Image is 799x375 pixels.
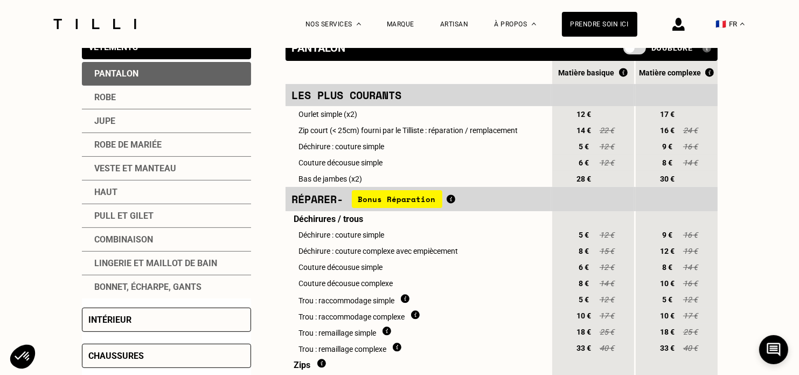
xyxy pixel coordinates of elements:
[82,62,251,86] div: Pantalon
[599,231,615,239] span: 12 €
[658,110,677,119] span: 17 €
[89,315,132,325] div: Intérieur
[651,44,693,52] span: Doublure
[286,324,551,340] td: Trou : remaillage simple
[716,19,727,29] span: 🇫🇷
[50,19,140,29] img: Logo du service de couturière Tilli
[574,247,594,255] span: 8 €
[82,157,251,180] div: Veste et manteau
[82,86,251,109] div: Robe
[683,311,699,320] span: 17 €
[286,259,551,275] td: Couture décousue simple
[599,142,615,151] span: 12 €
[357,23,361,25] img: Menu déroulant
[82,228,251,252] div: Combinaison
[683,158,699,167] span: 14 €
[286,356,551,373] td: Zips
[574,110,594,119] span: 12 €
[599,328,615,336] span: 25 €
[292,190,544,208] div: Réparer -
[447,195,455,204] img: Qu'est ce que le Bonus Réparation ?
[683,247,699,255] span: 19 €
[286,106,551,122] td: Ourlet simple (x2)
[440,20,469,28] a: Artisan
[393,343,401,352] img: Qu'est ce que le remaillage ?
[683,328,699,336] span: 25 €
[574,295,594,304] span: 5 €
[599,247,615,255] span: 15 €
[411,310,420,320] img: Qu'est ce que le raccommodage ?
[286,243,551,259] td: Déchirure : couture complexe avec empiècement
[599,126,615,135] span: 22 €
[387,20,414,28] a: Marque
[658,263,677,272] span: 8 €
[89,351,144,361] div: Chaussures
[292,41,346,54] div: Pantalon
[658,247,677,255] span: 12 €
[286,340,551,356] td: Trou : remaillage complexe
[703,44,711,53] img: Qu'est ce qu'une doublure ?
[286,211,551,227] td: Déchirures / trous
[658,158,677,167] span: 8 €
[599,279,615,288] span: 14 €
[552,68,634,77] div: Matière basique
[683,231,699,239] span: 16 €
[82,133,251,157] div: Robe de mariée
[683,126,699,135] span: 24 €
[286,138,551,155] td: Déchirure : couture simple
[574,344,594,352] span: 33 €
[401,294,409,303] img: Qu'est ce que le raccommodage ?
[352,190,442,208] span: Bonus Réparation
[286,155,551,171] td: Couture décousue simple
[574,175,594,183] span: 28 €
[574,279,594,288] span: 8 €
[705,68,714,77] img: Qu'est ce que le Bonus Réparation ?
[658,328,677,336] span: 18 €
[574,311,594,320] span: 10 €
[574,231,594,239] span: 5 €
[286,122,551,138] td: Zip court (< 25cm) fourni par le Tilliste : réparation / remplacement
[658,279,677,288] span: 10 €
[574,158,594,167] span: 6 €
[740,23,745,25] img: menu déroulant
[562,12,637,37] a: Prendre soin ici
[683,142,699,151] span: 16 €
[658,231,677,239] span: 9 €
[82,204,251,228] div: Pull et gilet
[683,279,699,288] span: 16 €
[672,18,685,31] img: icône connexion
[658,311,677,320] span: 10 €
[658,344,677,352] span: 33 €
[532,23,536,25] img: Menu déroulant à propos
[574,142,594,151] span: 5 €
[599,295,615,304] span: 12 €
[82,275,251,298] div: Bonnet, écharpe, gants
[82,252,251,275] div: Lingerie et maillot de bain
[658,126,677,135] span: 16 €
[82,180,251,204] div: Haut
[286,308,551,324] td: Trou : raccommodage complexe
[317,359,326,368] img: Dois fournir du matériel ?
[683,263,699,272] span: 14 €
[383,327,391,336] img: Qu'est ce que le remaillage ?
[286,84,551,106] td: Les plus courants
[599,311,615,320] span: 17 €
[286,227,551,243] td: Déchirure : couture simple
[658,142,677,151] span: 9 €
[683,295,699,304] span: 12 €
[82,109,251,133] div: Jupe
[683,344,699,352] span: 40 €
[599,158,615,167] span: 12 €
[574,328,594,336] span: 18 €
[658,295,677,304] span: 5 €
[636,68,718,77] div: Matière complexe
[574,126,594,135] span: 14 €
[574,263,594,272] span: 6 €
[599,344,615,352] span: 40 €
[286,291,551,308] td: Trou : raccommodage simple
[619,68,628,77] img: Qu'est ce que le Bonus Réparation ?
